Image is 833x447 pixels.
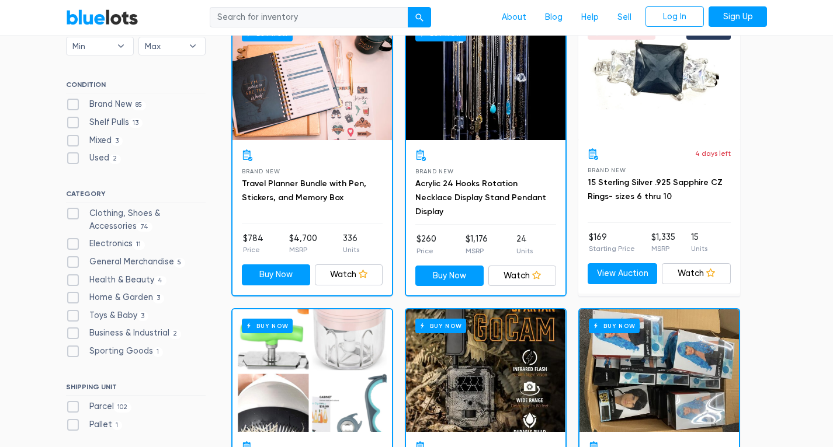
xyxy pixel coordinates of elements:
span: Min [72,37,111,55]
h6: CATEGORY [66,190,206,202]
li: 336 [343,232,359,256]
a: Watch [662,263,731,284]
a: Live Auction 0 bids [578,16,740,139]
li: 24 [516,233,533,256]
label: Electronics [66,238,145,250]
p: Starting Price [589,243,635,254]
label: Mixed [66,134,123,147]
a: Buy Now [415,266,484,287]
p: Price [416,246,436,256]
label: Parcel [66,400,131,413]
label: Toys & Baby [66,309,148,322]
span: 102 [114,403,131,412]
a: Watch [488,266,557,287]
span: 1 [153,347,163,357]
p: MSRP [651,243,675,254]
a: Buy Now [406,309,565,432]
a: BlueLots [66,9,138,26]
span: 85 [132,101,146,110]
span: 1 [112,421,122,430]
h6: Buy Now [242,319,293,333]
a: Buy Now [406,18,565,140]
span: 13 [129,118,143,128]
label: Shelf Pulls [66,116,143,129]
a: Watch [315,264,383,285]
span: 74 [137,222,152,232]
h6: CONDITION [66,81,206,93]
label: Health & Beauty [66,274,166,287]
a: Buy Now [232,18,392,140]
a: Buy Now [242,264,310,285]
li: $1,335 [651,231,675,254]
span: 3 [153,294,164,303]
span: 3 [112,137,123,146]
label: Brand New [66,98,146,111]
label: Home & Garden [66,291,164,304]
li: $4,700 [289,232,317,256]
a: 15 Sterling Silver .925 Sapphire CZ Rings- sizes 6 thru 10 [588,177,723,201]
a: Buy Now [579,309,739,432]
input: Search for inventory [210,7,408,28]
a: Log In [645,6,704,27]
a: Sell [608,6,641,29]
a: Sign Up [709,6,767,27]
span: 4 [154,276,166,285]
p: 4 days left [695,148,731,159]
label: General Merchandise [66,256,185,268]
label: Pallet [66,418,122,431]
a: Help [572,6,608,29]
span: Brand New [415,168,453,174]
span: Brand New [242,168,280,174]
li: $260 [416,233,436,256]
span: 11 [133,240,145,250]
label: Used [66,152,121,165]
a: View Auction [588,263,657,284]
span: 2 [169,330,181,339]
li: 15 [691,231,707,254]
p: MSRP [466,246,488,256]
a: About [492,6,536,29]
label: Clothing, Shoes & Accessories [66,207,206,232]
p: Units [691,243,707,254]
b: ▾ [181,37,205,55]
a: Travel Planner Bundle with Pen, Stickers, and Memory Box [242,179,366,202]
li: $169 [589,231,635,254]
a: Buy Now [232,309,392,432]
span: Brand New [588,167,626,173]
span: 5 [174,258,185,267]
label: Sporting Goods [66,345,163,358]
span: 2 [109,155,121,164]
li: $784 [243,232,263,256]
a: Acrylic 24 Hooks Rotation Necklace Display Stand Pendant Display [415,179,546,216]
label: Business & Industrial [66,327,181,340]
p: Units [516,246,533,256]
p: MSRP [289,245,317,255]
p: Units [343,245,359,255]
h6: Buy Now [589,319,640,333]
li: $1,176 [466,233,488,256]
h6: SHIPPING UNIT [66,383,206,396]
p: Price [243,245,263,255]
span: 3 [137,312,148,321]
a: Blog [536,6,572,29]
b: ▾ [109,37,133,55]
span: Max [145,37,183,55]
h6: Buy Now [415,319,466,333]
